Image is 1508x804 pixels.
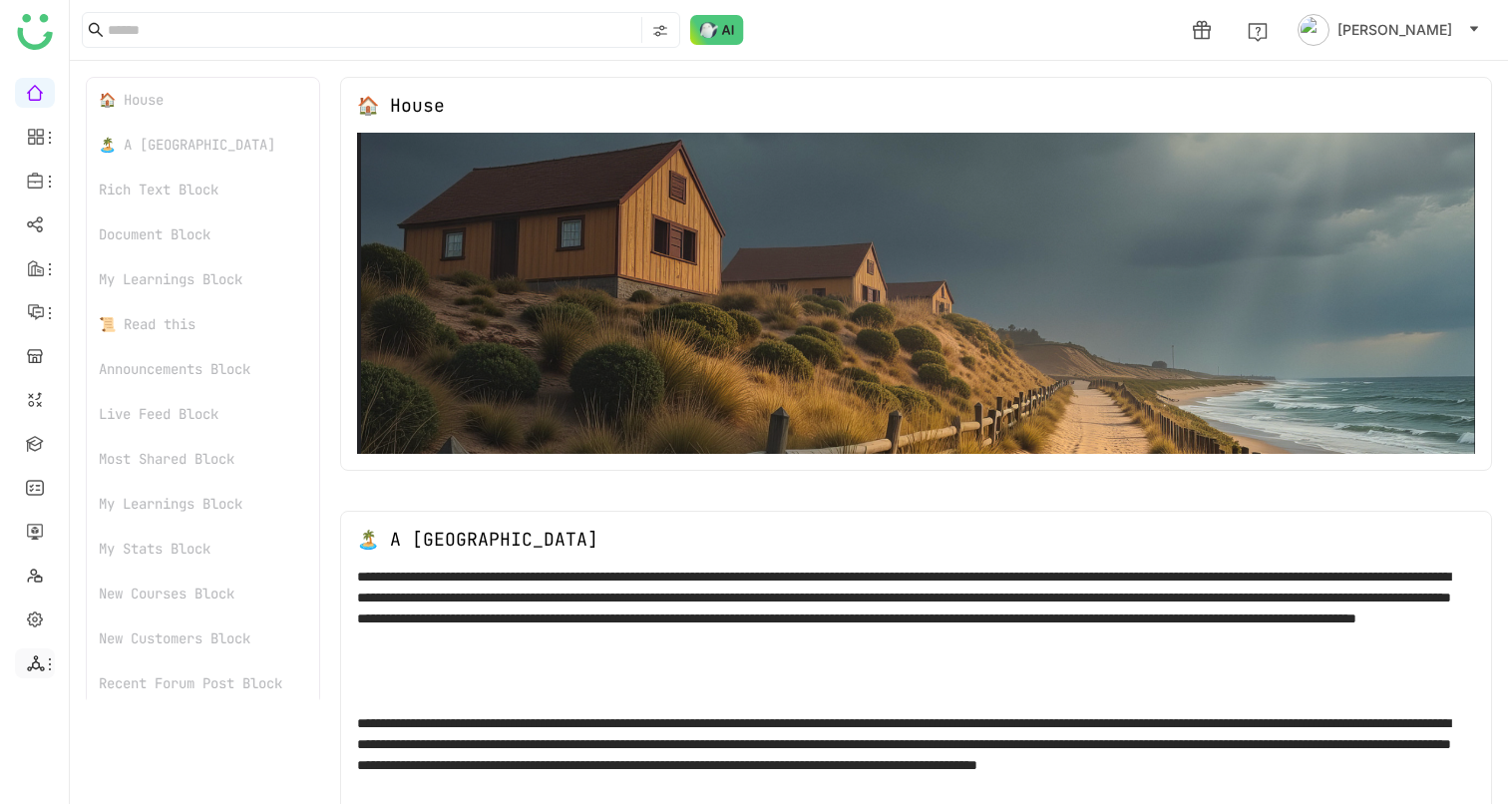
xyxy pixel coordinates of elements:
div: Rich Text Block [87,168,319,212]
div: New Courses Block [87,572,319,616]
img: avatar [1298,14,1329,46]
div: New Customers Block [87,616,319,661]
div: My Learnings Block [87,257,319,302]
div: 🏝️ A [GEOGRAPHIC_DATA] [357,528,598,551]
span: [PERSON_NAME] [1337,19,1452,41]
img: ask-buddy-normal.svg [690,15,744,45]
img: 68553b2292361c547d91f02a [357,133,1475,454]
button: [PERSON_NAME] [1294,14,1484,46]
div: Announcements Block [87,347,319,392]
div: My Stats Block [87,527,319,572]
img: search-type.svg [652,23,668,39]
div: My Learnings Block [87,482,319,527]
img: help.svg [1248,22,1268,42]
div: Document Block [87,212,319,257]
img: logo [17,14,53,50]
div: 🏠 House [87,78,319,123]
div: 🏠 House [357,94,445,117]
div: 🏝️ A [GEOGRAPHIC_DATA] [87,123,319,168]
div: Most Shared Block [87,437,319,482]
div: Live Feed Block [87,392,319,437]
div: 📜 Read this [87,302,319,347]
div: Recent Forum Post Block [87,661,319,706]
